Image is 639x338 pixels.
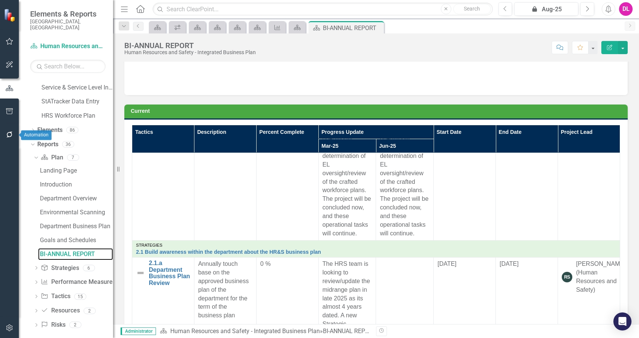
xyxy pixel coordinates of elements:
a: Elements [37,126,63,135]
a: Landing Page [38,165,113,177]
div: 7 [67,154,79,161]
a: Tactics [41,292,70,301]
div: Goals and Schedules [40,237,113,244]
span: Administrator [121,327,156,335]
a: 2.1.a Department Business Plan Review [149,260,190,286]
div: 36 [62,141,74,148]
div: RS [562,272,572,282]
a: BI-ANNUAL REPORT [38,248,113,260]
h3: Current [131,108,624,114]
span: [DATE] [437,261,456,267]
a: Goals and Schedules [38,234,113,246]
div: Department Business Plan [40,223,113,230]
a: Service & Service Level Inventory [41,83,113,92]
div: Aug-25 [517,5,576,14]
button: Aug-25 [514,2,578,16]
img: ClearPoint Strategy [4,8,17,21]
img: Not Defined [136,268,145,277]
input: Search ClearPoint... [153,3,492,16]
div: Open Intercom Messenger [613,312,631,330]
div: Introduction [40,181,113,188]
div: Environmental Scanning [40,209,113,216]
div: 6 [83,265,95,271]
div: BI-ANNUAL REPORT [323,327,376,335]
a: Performance Measures [41,278,115,286]
a: HRS Workforce Plan [41,112,113,120]
a: Strategies [41,264,79,273]
button: DL [619,2,633,16]
div: 2 [69,322,81,328]
a: Department Overview [38,192,113,205]
div: Department Overview [40,195,113,202]
span: Elements & Reports [30,9,105,18]
a: Environmental Scanning [38,206,113,218]
div: Strategies [136,243,616,247]
div: 86 [66,127,78,133]
span: Annually touch base on the approved business plan of the department for the term of the business ... [198,261,249,318]
button: Search [453,4,491,14]
a: Human Resources and Safety - Integrated Business Plan [30,42,105,51]
small: [GEOGRAPHIC_DATA], [GEOGRAPHIC_DATA] [30,18,105,31]
div: » [160,327,370,336]
div: 2 [84,308,96,314]
td: Double-Click to Edit Right Click for Context Menu [132,240,620,258]
div: 15 [74,293,86,300]
a: Human Resources and Safety - Integrated Business Plan [170,327,320,335]
a: 2.1 Build awareness within the department about the HR&S business plan [136,249,616,255]
span: Search [464,6,480,12]
div: [PERSON_NAME] (Human Resources and Safety) [576,260,626,294]
div: Automation [21,130,52,140]
div: BI-ANNUAL REPORT [323,23,382,33]
a: StATracker Data Entry [41,97,113,106]
a: Plan [41,153,63,162]
a: Risks [41,321,65,329]
a: Resources [41,306,79,315]
a: Department Business Plan [38,220,113,232]
div: 0 % [260,260,315,268]
div: Landing Page [40,167,113,174]
a: Reports [37,140,58,149]
div: BI-ANNUAL REPORT [124,41,256,50]
a: Introduction [38,179,113,191]
span: [DATE] [500,261,518,267]
input: Search Below... [30,60,105,73]
div: BI-ANNUAL REPORT [40,251,113,258]
div: Human Resources and Safety - Integrated Business Plan [124,50,256,55]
